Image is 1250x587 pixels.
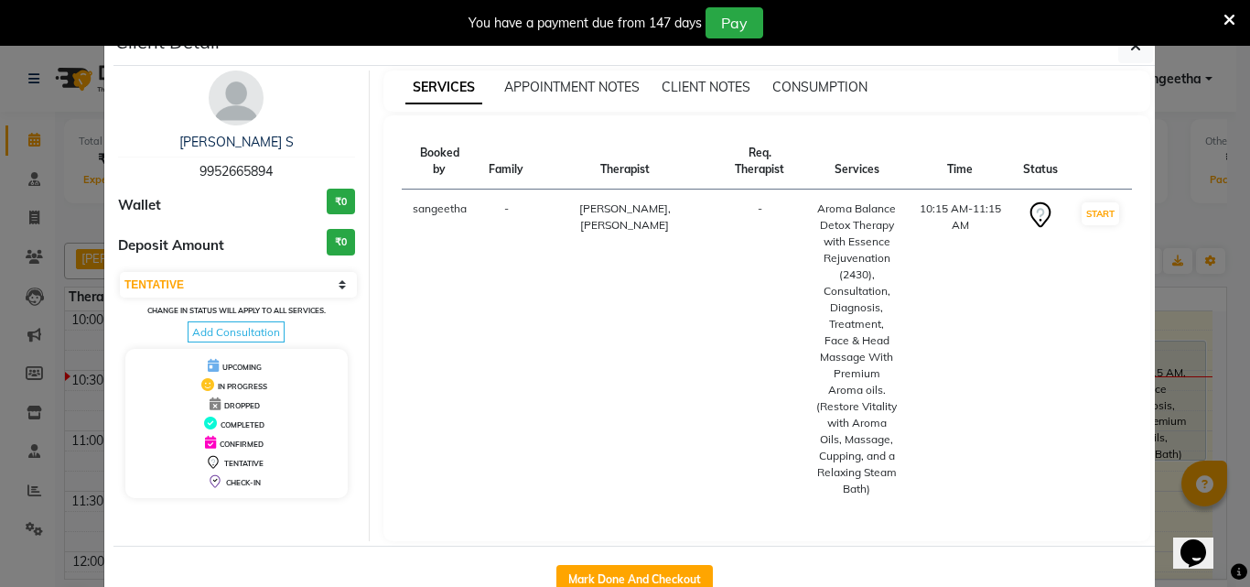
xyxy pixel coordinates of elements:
span: DROPPED [224,401,260,410]
iframe: chat widget [1173,514,1232,569]
span: CHECK-IN [226,478,261,487]
td: sangeetha [402,190,479,509]
span: Deposit Amount [118,235,224,256]
button: Pay [706,7,763,38]
h3: ₹0 [327,229,355,255]
div: You have a payment due from 147 days [469,14,702,33]
th: Time [909,134,1012,190]
h3: ₹0 [327,189,355,215]
img: avatar [209,71,264,125]
span: APPOINTMENT NOTES [504,79,640,95]
th: Services [804,134,909,190]
span: [PERSON_NAME] [579,201,668,215]
td: 10:15 AM-11:15 AM [909,190,1012,509]
button: START [1082,202,1119,225]
th: Req. Therapist [715,134,804,190]
span: CLIENT NOTES [662,79,750,95]
span: Add Consultation [188,321,285,342]
span: IN PROGRESS [218,382,267,391]
th: Family [478,134,534,190]
td: - [715,190,804,509]
a: [PERSON_NAME] S [179,134,294,150]
span: UPCOMING [222,363,262,372]
small: Change in status will apply to all services. [147,306,326,315]
th: Status [1012,134,1069,190]
th: Therapist [534,134,715,190]
td: - [478,190,534,509]
span: COMPLETED [221,420,264,429]
span: TENTATIVE [224,459,264,468]
span: 9952665894 [199,163,273,179]
span: CONSUMPTION [772,79,867,95]
span: CONFIRMED [220,440,264,449]
div: Aroma Balance Detox Therapy with Essence Rejuvenation (2430), Consultation, Diagnosis, Treatment,... [815,201,898,497]
th: Booked by [402,134,479,190]
span: SERVICES [405,71,482,104]
span: Wallet [118,195,161,216]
